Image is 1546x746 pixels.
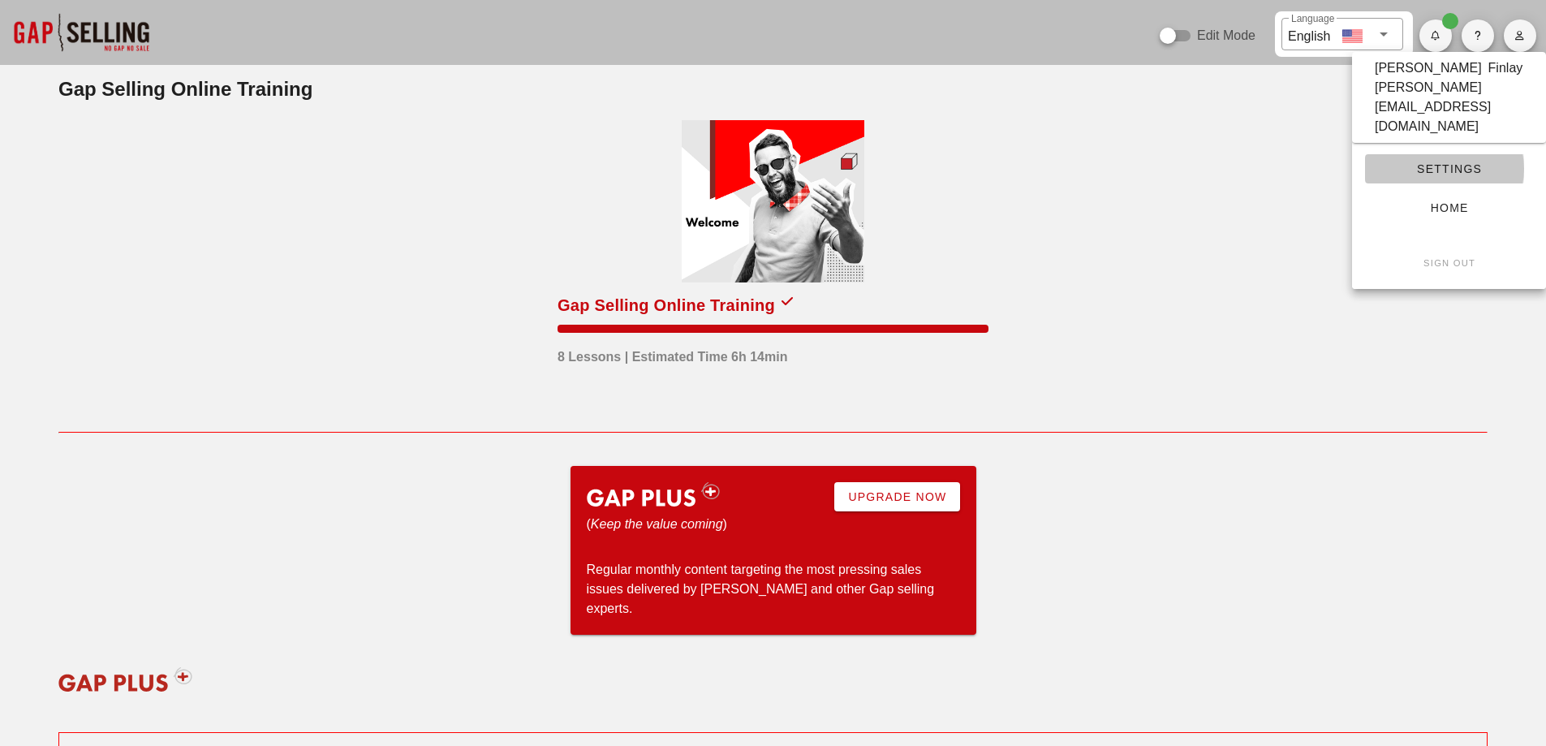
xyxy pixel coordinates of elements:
[62,96,145,106] div: Domain Overview
[48,655,203,704] img: gap-plus-logo-red.svg
[1288,23,1330,46] div: English
[1375,78,1523,136] div: [PERSON_NAME][EMAIL_ADDRESS][DOMAIN_NAME]
[1281,18,1403,50] div: LanguageEnglish
[576,470,731,519] img: gap-plus-logo.svg
[558,339,787,367] div: 8 Lessons | Estimated Time 6h 14min
[1423,258,1475,268] small: Sign Out
[26,42,39,55] img: website_grey.svg
[26,26,39,39] img: logo_orange.svg
[1365,193,1533,222] a: Home
[587,515,731,534] div: ( )
[558,292,775,318] div: Gap Selling Online Training
[1375,58,1482,78] div: [PERSON_NAME]
[591,517,723,531] i: Keep the value coming
[847,490,946,503] span: Upgrade Now
[161,94,174,107] img: tab_keywords_by_traffic_grey.svg
[44,94,57,107] img: tab_domain_overview_orange.svg
[179,96,273,106] div: Keywords by Traffic
[1378,162,1520,175] span: Settings
[45,26,80,39] div: v 4.0.25
[58,75,1488,104] h2: Gap Selling Online Training
[1365,154,1533,183] a: Settings
[1378,201,1520,214] span: Home
[1365,248,1533,278] button: Sign Out
[42,42,179,55] div: Domain: [DOMAIN_NAME]
[587,560,960,619] div: Regular monthly content targeting the most pressing sales issues delivered by [PERSON_NAME] and o...
[1197,28,1255,44] label: Edit Mode
[1291,13,1334,25] label: Language
[834,482,959,511] a: Upgrade Now
[1488,58,1523,78] div: Finlay
[1442,13,1458,29] span: Badge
